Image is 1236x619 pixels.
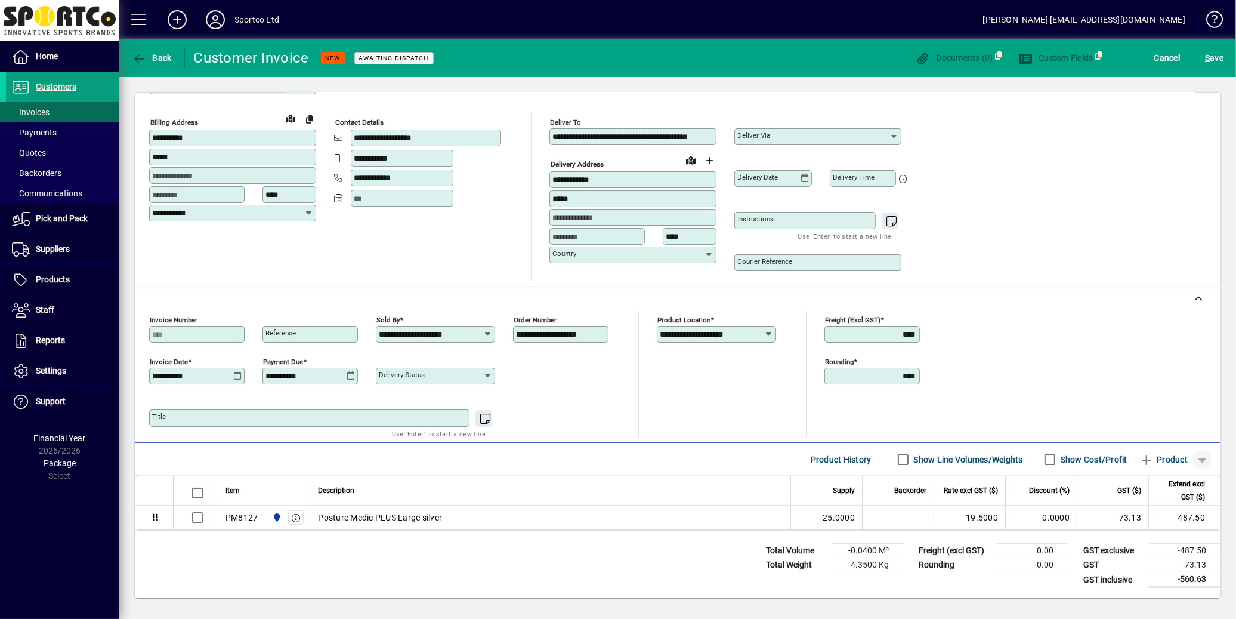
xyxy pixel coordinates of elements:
td: -73.13 [1149,558,1220,572]
mat-label: Reference [265,329,296,337]
button: Product History [806,449,876,470]
span: Documents (0) [916,53,993,63]
span: Reports [36,335,65,345]
mat-label: Payment due [263,358,303,366]
a: Products [6,265,119,295]
td: -487.50 [1148,506,1220,529]
span: Item [225,484,240,497]
td: -73.13 [1077,506,1148,529]
span: Posture Medic PLUS Large silver [319,512,443,523]
a: Reports [6,326,119,356]
td: -0.0400 M³ [832,544,903,558]
span: Custom Fields [1018,53,1093,63]
button: Custom Fields [1015,47,1096,69]
span: Payments [12,128,57,137]
td: Freight (excl GST) [913,544,996,558]
td: -4.3500 Kg [832,558,903,572]
span: Package [44,458,76,468]
a: Staff [6,295,119,325]
span: Home [36,51,58,61]
span: Back [132,53,172,63]
td: 0.00 [996,558,1068,572]
td: GST inclusive [1077,572,1149,587]
button: Product [1133,449,1194,470]
mat-label: Product location [657,316,710,324]
a: View on map [281,109,300,128]
span: GST ($) [1117,484,1141,497]
mat-label: Delivery date [737,173,778,181]
span: Staff [36,305,54,315]
span: Financial Year [34,433,86,443]
span: Product History [811,450,872,469]
mat-hint: Use 'Enter' to start a new line [798,229,892,243]
button: Add [158,9,196,30]
a: Pick and Pack [6,204,119,234]
label: Show Line Volumes/Weights [911,454,1023,466]
span: NEW [326,54,341,62]
span: Backorder [894,484,926,497]
td: -487.50 [1149,544,1220,558]
span: Extend excl GST ($) [1156,478,1205,504]
a: Suppliers [6,235,119,264]
button: Profile [196,9,234,30]
div: [PERSON_NAME] [EMAIL_ADDRESS][DOMAIN_NAME] [983,10,1185,29]
span: S [1205,53,1210,63]
button: Cancel [1151,47,1184,69]
div: Sportco Ltd [234,10,279,29]
td: Total Volume [760,544,832,558]
a: Payments [6,122,119,143]
span: ave [1205,48,1223,67]
span: Cancel [1154,48,1181,67]
a: Quotes [6,143,119,163]
span: Description [319,484,355,497]
button: Save [1202,47,1226,69]
span: Support [36,396,66,406]
td: Rounding [913,558,996,572]
mat-label: Delivery time [833,173,875,181]
div: PM8127 [225,512,258,523]
span: Settings [36,366,66,375]
span: Backorders [12,168,61,178]
td: -560.63 [1149,572,1220,587]
mat-label: Title [152,412,166,421]
mat-label: Order number [514,316,557,324]
span: Suppliers [36,244,70,254]
span: Products [36,275,70,284]
div: 19.5000 [941,512,998,523]
label: Show Cost/Profit [1058,454,1127,466]
a: View on map [681,150,700,170]
mat-label: Invoice date [150,358,188,366]
button: Back [129,47,175,69]
td: GST [1077,558,1149,572]
a: Home [6,42,119,72]
mat-label: Instructions [737,215,774,223]
span: Awaiting Dispatch [359,54,429,62]
a: Settings [6,356,119,386]
a: Support [6,387,119,417]
span: Supply [833,484,855,497]
a: Knowledge Base [1197,2,1221,41]
span: Sportco Ltd Warehouse [269,511,283,524]
td: 0.00 [996,544,1068,558]
div: Customer Invoice [194,48,309,67]
span: Invoices [12,107,50,117]
a: Communications [6,183,119,204]
mat-label: Rounding [825,358,854,366]
td: GST exclusive [1077,544,1149,558]
mat-label: Freight (excl GST) [825,316,880,324]
mat-label: Delivery status [379,371,425,379]
span: Product [1139,450,1188,469]
span: Rate excl GST ($) [944,484,998,497]
button: Choose address [700,151,719,170]
a: Invoices [6,102,119,122]
span: Quotes [12,148,46,158]
mat-label: Deliver via [737,131,770,140]
span: Pick and Pack [36,214,88,223]
span: Communications [12,189,82,198]
app-page-header-button: Back [119,47,185,69]
mat-label: Country [552,250,576,258]
td: Total Weight [760,558,832,572]
span: Customers [36,82,76,91]
mat-label: Courier Reference [737,257,792,266]
mat-label: Sold by [376,316,400,324]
